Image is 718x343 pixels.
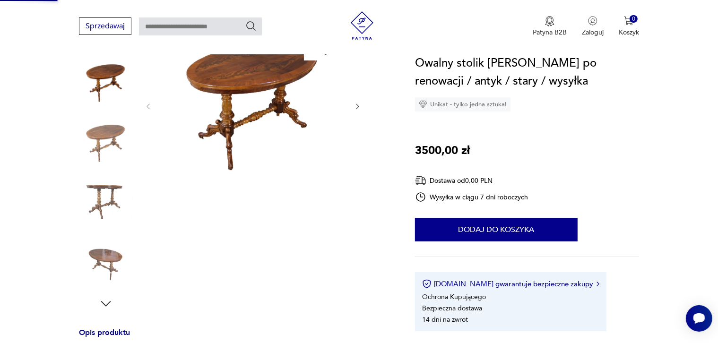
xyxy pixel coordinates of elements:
p: Zaloguj [582,28,604,37]
p: 3500,00 zł [415,142,470,160]
img: Ikona koszyka [624,16,633,26]
div: Wysyłka w ciągu 7 dni roboczych [415,191,528,203]
button: Patyna B2B [533,16,567,37]
img: Ikona dostawy [415,175,426,187]
button: [DOMAIN_NAME] gwarantuje bezpieczne zakupy [422,279,599,289]
img: Ikona strzałki w prawo [597,282,599,286]
img: Zdjęcie produktu Owalny stolik Ludwik Filip po renowacji / antyk / stary / wysyłka [162,37,344,174]
img: Zdjęcie produktu Owalny stolik Ludwik Filip po renowacji / antyk / stary / wysyłka [79,237,133,291]
img: Ikona medalu [545,16,554,26]
img: Zdjęcie produktu Owalny stolik Ludwik Filip po renowacji / antyk / stary / wysyłka [79,56,133,110]
h1: Owalny stolik [PERSON_NAME] po renowacji / antyk / stary / wysyłka [415,54,639,90]
p: Patyna B2B [533,28,567,37]
button: Szukaj [245,20,257,32]
button: Zaloguj [582,16,604,37]
p: Koszyk [619,28,639,37]
a: Ikona medaluPatyna B2B [533,16,567,37]
li: Bezpieczna dostawa [422,304,482,313]
button: Sprzedawaj [79,17,131,35]
img: Zdjęcie produktu Owalny stolik Ludwik Filip po renowacji / antyk / stary / wysyłka [79,176,133,230]
img: Ikona certyfikatu [422,279,432,289]
button: 0Koszyk [619,16,639,37]
iframe: Smartsupp widget button [686,305,712,332]
img: Ikonka użytkownika [588,16,597,26]
li: Ochrona Kupującego [422,292,486,301]
img: Patyna - sklep z meblami i dekoracjami vintage [348,11,376,40]
img: Zdjęcie produktu Owalny stolik Ludwik Filip po renowacji / antyk / stary / wysyłka [79,116,133,170]
a: Sprzedawaj [79,24,131,30]
button: Dodaj do koszyka [415,218,578,241]
div: Dostawa od 0,00 PLN [415,175,528,187]
li: 14 dni na zwrot [422,315,468,324]
div: 0 [630,15,638,23]
div: Unikat - tylko jedna sztuka! [415,97,510,111]
img: Ikona diamentu [419,100,427,109]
